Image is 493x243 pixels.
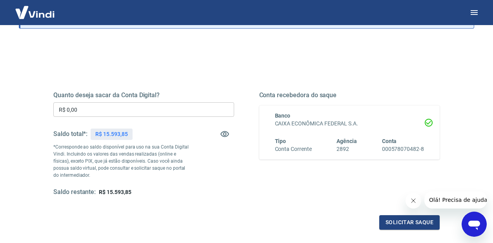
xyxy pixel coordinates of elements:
iframe: Mensagem da empresa [424,191,487,209]
h6: Conta Corrente [275,145,312,153]
span: Tipo [275,138,286,144]
span: Agência [337,138,357,144]
h6: 2892 [337,145,357,153]
h5: Quanto deseja sacar da Conta Digital? [53,91,234,99]
span: R$ 15.593,85 [99,189,131,195]
span: Banco [275,112,291,119]
iframe: Fechar mensagem [406,193,421,209]
iframe: Botão para abrir a janela de mensagens [462,212,487,237]
h6: 000578070482-8 [382,145,424,153]
p: R$ 15.593,85 [95,130,127,138]
button: Solicitar saque [379,215,440,230]
span: Olá! Precisa de ajuda? [5,5,66,12]
h5: Saldo restante: [53,188,96,196]
h6: CAIXA ECONÔMICA FEDERAL S.A. [275,120,424,128]
h5: Conta recebedora do saque [259,91,440,99]
h5: Saldo total*: [53,130,87,138]
span: Conta [382,138,397,144]
p: *Corresponde ao saldo disponível para uso na sua Conta Digital Vindi. Incluindo os valores das ve... [53,143,189,179]
img: Vindi [9,0,60,24]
